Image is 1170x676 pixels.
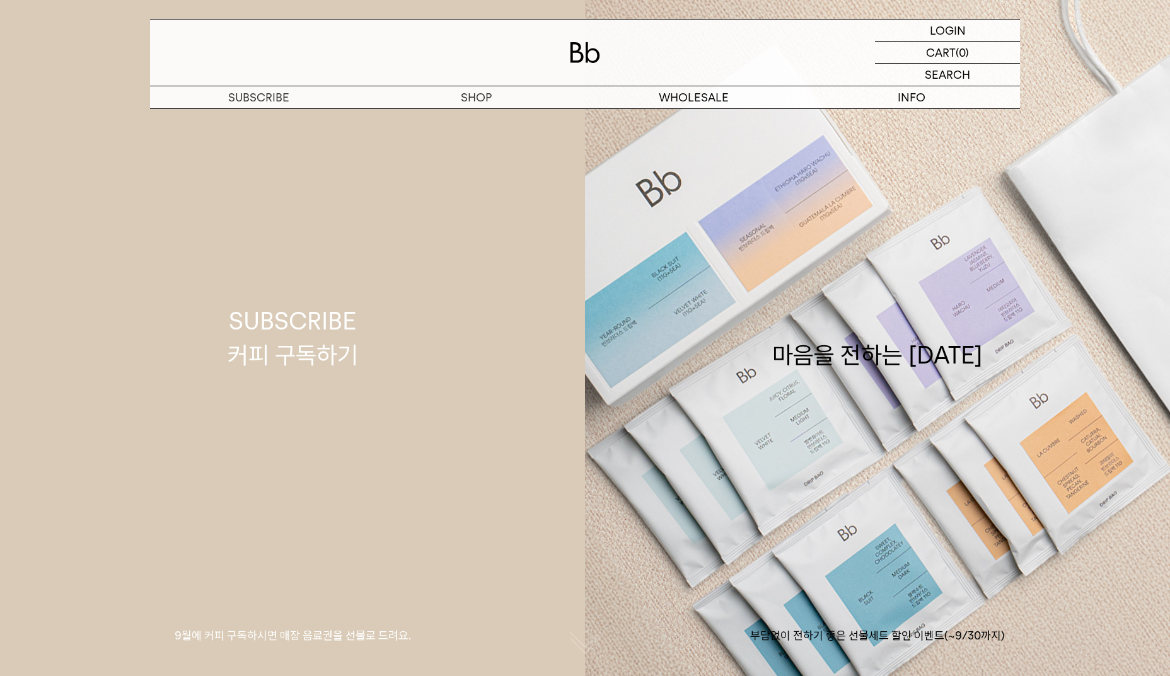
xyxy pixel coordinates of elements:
p: SEARCH [925,64,970,86]
p: LOGIN [930,20,966,41]
a: SUBSCRIBE [150,86,368,108]
a: LOGIN [875,20,1020,42]
div: 마음을 전하는 [DATE] [772,304,983,371]
p: WHOLESALE [585,86,802,108]
img: 로고 [570,42,600,63]
div: SUBSCRIBE 커피 구독하기 [228,304,358,371]
a: SHOP [368,86,585,108]
p: (0) [956,42,969,63]
p: CART [926,42,956,63]
a: CART (0) [875,42,1020,64]
p: INFO [802,86,1020,108]
p: 부담없이 전하기 좋은 선물세트 할인 이벤트(~9/30까지) [585,628,1170,643]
